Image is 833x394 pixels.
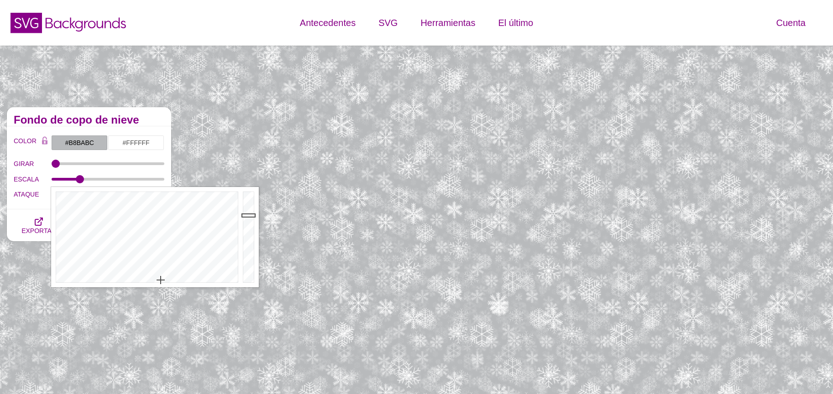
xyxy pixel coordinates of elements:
a: Cuenta [765,9,817,36]
font: Fondo de copo de nieve [14,114,139,126]
a: Antecedentes [288,9,367,36]
a: El último [487,9,545,36]
font: COLOR [14,137,37,145]
font: EXPORTAR [21,227,56,234]
font: Antecedentes [300,18,356,28]
font: El último [498,18,533,28]
a: Herramientas [409,9,487,36]
button: EXPORTAR [14,209,64,241]
font: GIRAR [14,160,34,167]
font: ESCALA [14,176,39,183]
font: SVG [378,18,398,28]
font: ATAQUE [14,191,39,198]
font: Cuenta [776,18,806,28]
font: Herramientas [420,18,475,28]
button: Bloqueo de color [38,135,52,148]
a: SVG [367,9,409,36]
